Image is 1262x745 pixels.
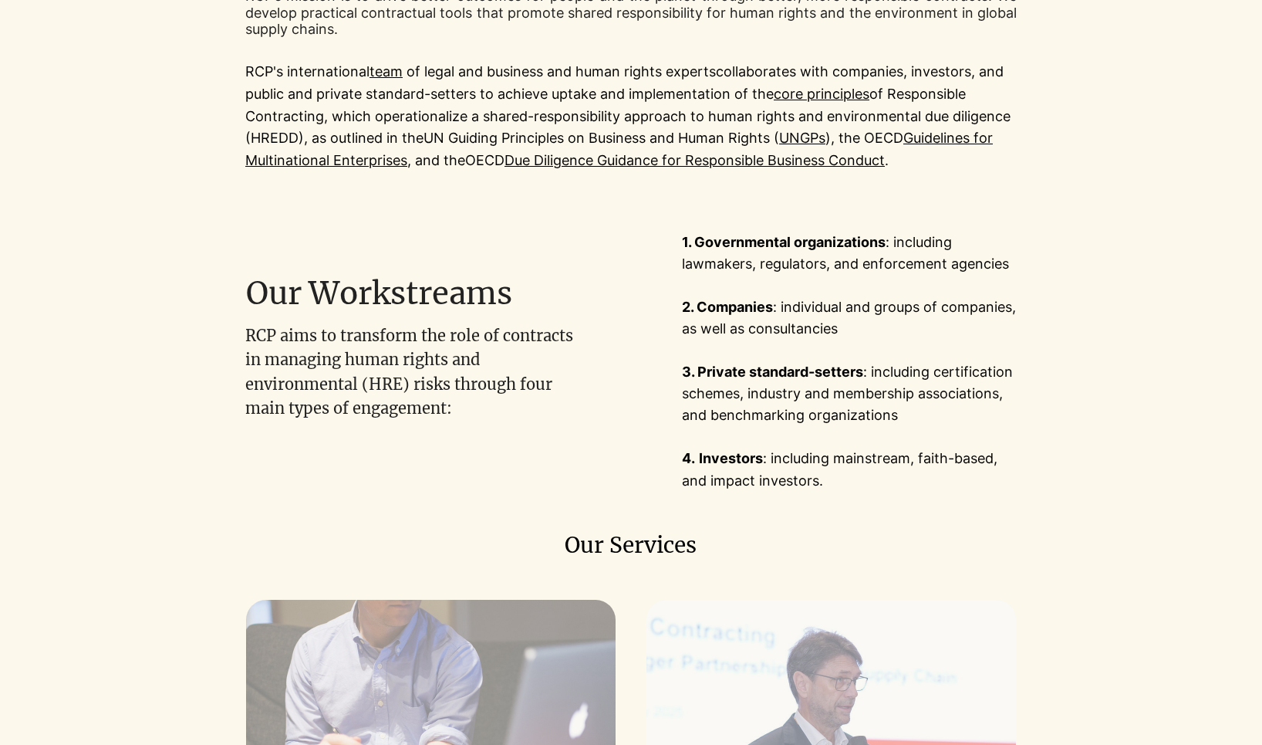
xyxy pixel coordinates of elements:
span: Investors [699,450,763,466]
p: : including mainstream, faith-based, and impact investors. [682,448,1017,491]
a: of legal and business and human rights experts [407,63,716,80]
span: 3. Private standard-setters [682,364,863,380]
span: 1. Governmental organizations [682,234,886,250]
span: RCP aims to transform the role of contracts in managing human rights and environmental (HRE) risk... [245,326,573,418]
span: Our Workstreams [246,274,512,313]
a: OECD [465,152,504,168]
h2: Our Services [234,533,1029,559]
a: team [369,63,403,80]
a: UN Guiding Principles on Business and Human Rights ( [423,130,779,146]
p: RCP's international collaborates with companies, investors, and public and private standard-sette... [245,61,1017,172]
span: 2. Companies [682,299,773,315]
a: Due Diligence Guidance for Responsible Business Conduct [504,152,885,168]
p: : individual and groups of companies, as well as consultancies [682,296,1017,340]
a: UNGPs [779,130,825,146]
span: 4. [682,450,695,466]
a: ) [825,130,831,146]
p: : including lawmakers, regulators, and enforcement agencies [682,232,1017,275]
a: core principles [774,86,869,102]
p: : including certification schemes, industry and membership associations, and benchmarking organiz... [682,361,1017,426]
